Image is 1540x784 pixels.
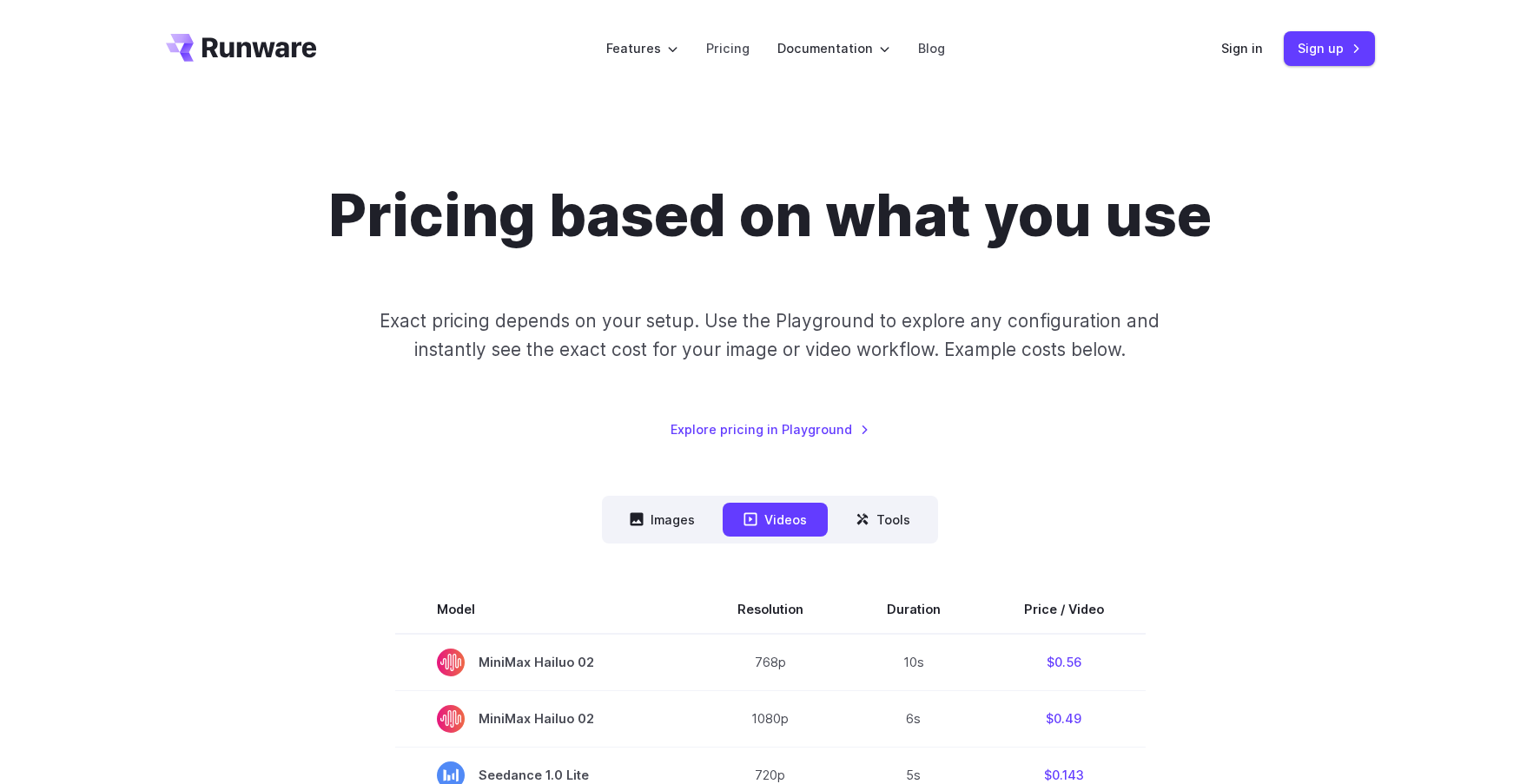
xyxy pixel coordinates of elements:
a: Sign in [1221,38,1263,58]
span: MiniMax Hailuo 02 [437,649,654,676]
label: Documentation [777,38,890,58]
a: Sign up [1284,31,1375,65]
td: $0.49 [982,690,1146,747]
p: Exact pricing depends on your setup. Use the Playground to explore any configuration and instantl... [347,306,1193,365]
a: Explore pricing in Playground [671,419,869,439]
td: 1080p [696,690,845,747]
td: $0.56 [982,634,1146,691]
button: Videos [723,503,828,537]
button: Images [609,503,716,537]
th: Price / Video [982,585,1146,634]
h1: Pricing based on what you use [328,181,1212,251]
th: Duration [845,585,982,634]
td: 6s [845,690,982,747]
span: MiniMax Hailuo 02 [437,705,654,733]
a: Pricing [706,38,750,58]
a: Go to / [166,34,317,62]
button: Tools [835,503,931,537]
a: Blog [918,38,945,58]
label: Features [606,38,678,58]
th: Resolution [696,585,845,634]
td: 10s [845,634,982,691]
td: 768p [696,634,845,691]
th: Model [395,585,696,634]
